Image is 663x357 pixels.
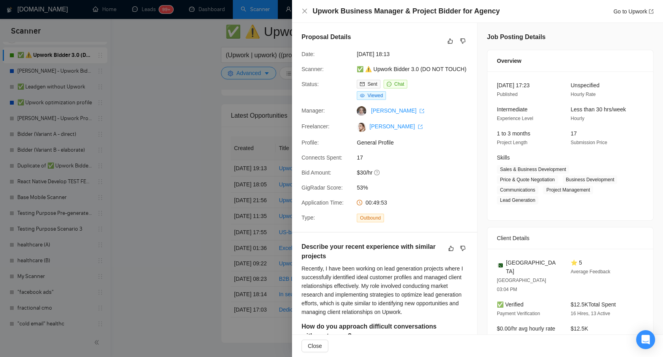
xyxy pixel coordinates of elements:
span: Application Time: [302,199,344,206]
span: $0.00/hr avg hourly rate paid [497,325,555,340]
span: Connects Spent: [302,154,343,161]
h5: Proposal Details [302,32,351,42]
span: ✅ Verified [497,301,524,308]
button: Close [302,340,328,352]
span: Status: [302,81,319,87]
span: dislike [460,38,466,44]
button: like [446,36,455,46]
span: export [649,9,654,14]
span: like [448,245,454,252]
span: Intermediate [497,106,528,113]
span: close [302,8,308,14]
span: $30/hr [357,168,475,177]
span: [DATE] 17:23 [497,82,530,88]
span: eye [360,93,365,98]
span: Close [308,342,322,350]
span: message [387,82,391,86]
button: like [446,244,456,253]
button: Close [302,8,308,15]
span: Chat [394,81,404,87]
span: 1 to 3 months [497,130,530,137]
span: Type: [302,214,315,221]
span: Manager: [302,107,325,114]
span: 53% [357,183,475,192]
span: 17 [357,153,475,162]
span: $12.5K Total Spent [571,301,616,308]
span: Communications [497,186,538,194]
span: [GEOGRAPHIC_DATA] [506,258,558,276]
span: Hourly Rate [571,92,596,97]
h5: How do you approach difficult conversations with customers? [302,322,443,341]
h5: Job Posting Details [487,32,545,42]
div: Recently, I have been working on lead generation projects where I successfully identified ideal c... [302,264,468,316]
span: Sent [367,81,377,87]
span: GigRadar Score: [302,184,343,191]
span: ✅ ⚠️ Upwork Bidder 3.0 (DO NOT TOUCH) [357,65,475,73]
span: $12.5K [571,325,588,332]
span: Lead Generation [497,196,538,205]
span: Published [497,92,518,97]
span: 00:49:53 [365,199,387,206]
span: export [420,109,424,113]
span: Overview [497,56,521,65]
span: Hourly [571,116,584,121]
span: Less than 30 hrs/week [571,106,626,113]
span: Skills [497,154,510,161]
button: dislike [458,244,468,253]
span: General Profile [357,138,475,147]
span: Bid Amount: [302,169,331,176]
span: Outbound [357,214,384,222]
h4: Upwork Business Manager & Project Bidder for Agency [313,6,500,16]
span: Project Management [543,186,593,194]
span: Date: [302,51,315,57]
span: dislike [460,245,466,252]
span: question-circle [374,169,380,176]
span: Payment Verification [497,311,540,316]
span: Experience Level [497,116,533,121]
span: export [418,124,423,129]
a: Go to Upworkexport [613,8,654,15]
a: [PERSON_NAME] export [371,107,424,114]
span: [DATE] 18:13 [357,50,475,58]
a: [PERSON_NAME] export [369,123,423,130]
div: Client Details [497,227,644,249]
span: Price & Quote Negotiation [497,175,558,184]
span: Profile: [302,139,319,146]
span: Sales & Business Development [497,165,569,174]
span: Viewed [367,93,383,98]
span: [GEOGRAPHIC_DATA] 03:04 PM [497,278,546,292]
div: Open Intercom Messenger [636,330,655,349]
span: Scanner: [302,66,324,72]
span: Project Length [497,140,527,145]
img: c1GKvVWWY7STpFodN0aerpZYuYVtRYJmoqgrIt6Zj7qvRctMulN0PVIxWW7M5w1Mx9 [357,122,366,132]
span: Business Development [563,175,618,184]
span: Freelancer: [302,123,330,130]
span: 16 Hires, 13 Active [571,311,610,316]
span: mail [360,82,365,86]
span: 17 [571,130,577,137]
h5: Describe your recent experience with similar projects [302,242,443,261]
span: like [448,38,453,44]
img: 🇵🇰 [497,263,503,268]
span: ⭐ 5 [571,259,582,266]
span: Submission Price [571,140,607,145]
button: dislike [458,36,468,46]
span: clock-circle [357,200,362,205]
span: Unspecified [571,82,599,88]
span: Average Feedback [571,269,611,274]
